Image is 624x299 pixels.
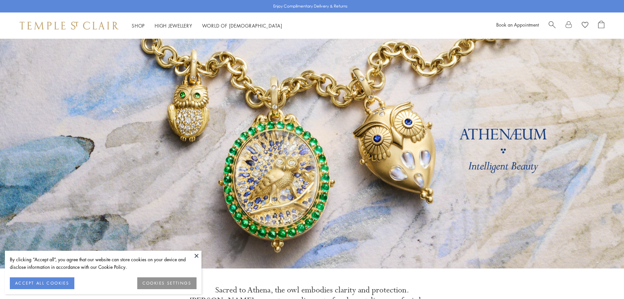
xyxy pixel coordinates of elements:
a: Book an Appointment [496,21,539,28]
nav: Main navigation [132,22,282,30]
button: COOKIES SETTINGS [137,277,197,289]
iframe: Gorgias live chat messenger [591,268,617,292]
a: Search [549,21,556,31]
img: Temple St. Clair [20,22,119,30]
button: ACCEPT ALL COOKIES [10,277,74,289]
a: View Wishlist [582,21,588,31]
a: Open Shopping Bag [598,21,604,31]
p: Enjoy Complimentary Delivery & Returns [273,3,348,10]
a: ShopShop [132,22,145,29]
a: High JewelleryHigh Jewellery [155,22,192,29]
a: World of [DEMOGRAPHIC_DATA]World of [DEMOGRAPHIC_DATA] [202,22,282,29]
div: By clicking “Accept all”, you agree that our website can store cookies on your device and disclos... [10,256,197,271]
